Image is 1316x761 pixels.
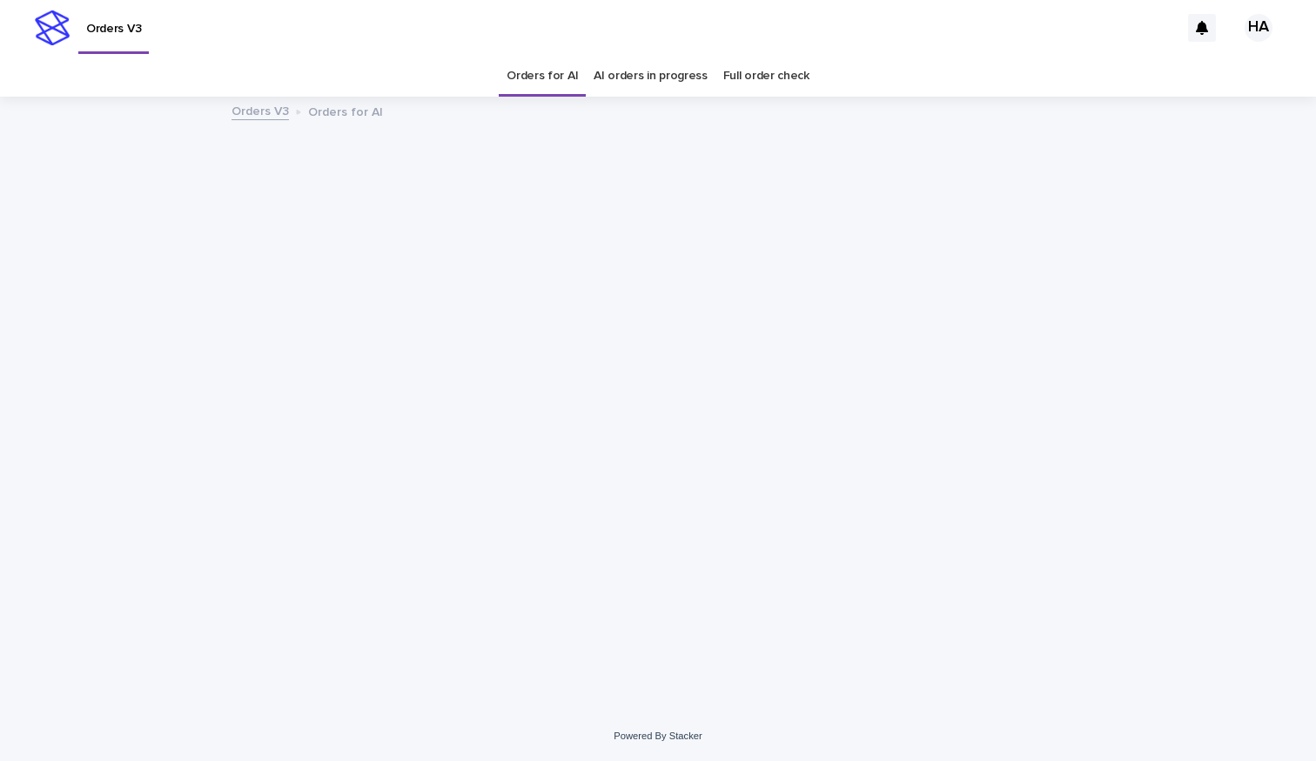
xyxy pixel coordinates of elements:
[1245,14,1272,42] div: HA
[308,101,383,120] p: Orders for AI
[232,100,289,120] a: Orders V3
[507,56,578,97] a: Orders for AI
[614,731,702,741] a: Powered By Stacker
[723,56,809,97] a: Full order check
[35,10,70,45] img: stacker-logo-s-only.png
[594,56,708,97] a: AI orders in progress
